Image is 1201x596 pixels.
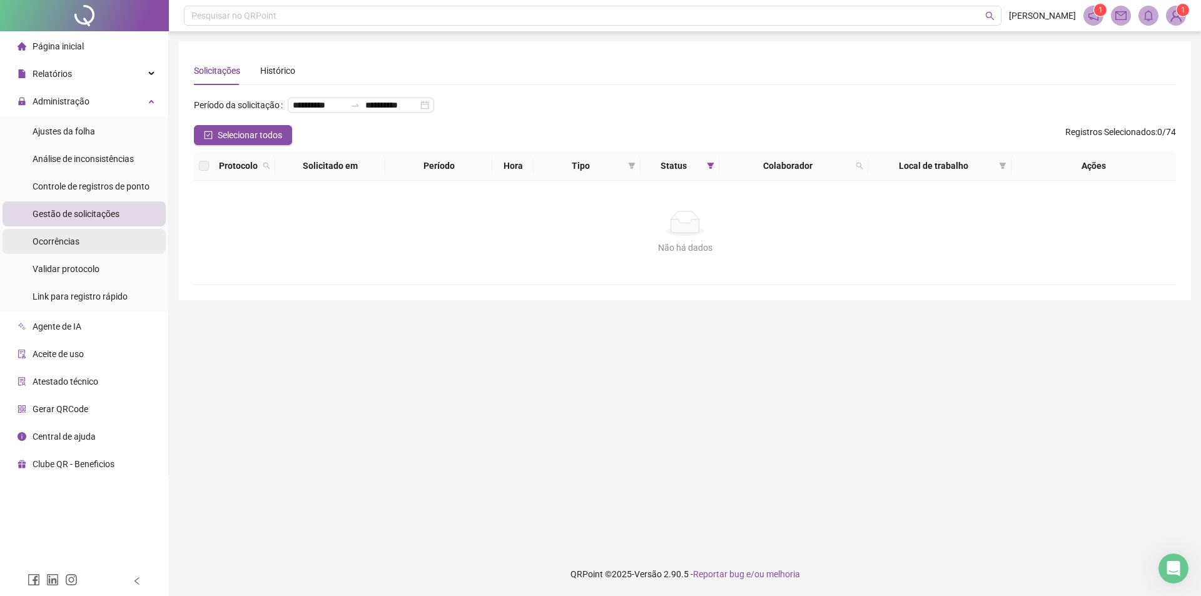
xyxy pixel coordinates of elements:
span: audit [18,350,26,358]
span: Gestão de solicitações [33,209,119,219]
span: linkedin [46,573,59,586]
span: Protocolo [219,159,258,173]
span: filter [704,156,717,175]
span: swap-right [350,100,360,110]
span: Página inicial [33,41,84,51]
div: Histórico [260,64,295,78]
span: Selecionar todos [218,128,282,142]
span: notification [1088,10,1099,21]
sup: Atualize o seu contato no menu Meus Dados [1177,4,1189,16]
span: search [985,11,995,21]
img: 82411 [1167,6,1185,25]
span: Gerar QRCode [33,404,88,414]
span: search [856,162,863,169]
div: Não há dados [209,241,1161,255]
iframe: Intercom live chat [1158,553,1188,583]
span: solution [18,377,26,386]
span: qrcode [18,405,26,413]
span: filter [707,162,714,169]
span: Local de trabalho [873,159,993,173]
footer: QRPoint © 2025 - 2.90.5 - [169,552,1201,596]
span: filter [628,162,636,169]
span: facebook [28,573,40,586]
span: mail [1115,10,1127,21]
span: Ajustes da folha [33,126,95,136]
span: Aceite de uso [33,349,84,359]
span: lock [18,97,26,106]
th: Período [385,151,492,181]
span: Controle de registros de ponto [33,181,149,191]
span: gift [18,460,26,468]
th: Hora [492,151,534,181]
span: Análise de inconsistências [33,154,134,164]
span: Versão [634,569,662,579]
span: Status [646,159,702,173]
span: Clube QR - Beneficios [33,459,114,469]
span: Administração [33,96,89,106]
div: Solicitações [194,64,240,78]
span: : 0 / 74 [1065,125,1176,145]
span: search [263,162,270,169]
span: Relatórios [33,69,72,79]
span: Colaborador [724,159,851,173]
label: Período da solicitação [194,95,288,115]
span: filter [999,162,1006,169]
th: Solicitado em [275,151,385,181]
span: Central de ajuda [33,432,96,442]
span: search [260,156,273,175]
span: filter [996,156,1009,175]
div: Ações [1016,159,1171,173]
span: instagram [65,573,78,586]
span: to [350,100,360,110]
sup: 1 [1094,4,1107,16]
span: bell [1143,10,1154,21]
span: check-square [204,131,213,139]
span: Agente de IA [33,321,81,331]
span: Validar protocolo [33,264,99,274]
button: Selecionar todos [194,125,292,145]
span: Atestado técnico [33,376,98,386]
span: Registros Selecionados [1065,127,1155,137]
span: info-circle [18,432,26,441]
span: Tipo [539,159,622,173]
span: [PERSON_NAME] [1009,9,1076,23]
span: search [853,156,866,175]
span: Ocorrências [33,236,79,246]
span: 1 [1098,6,1103,14]
span: Reportar bug e/ou melhoria [693,569,800,579]
span: left [133,577,141,585]
span: 1 [1181,6,1185,14]
span: file [18,69,26,78]
span: Link para registro rápido [33,291,128,301]
span: home [18,42,26,51]
span: filter [626,156,638,175]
